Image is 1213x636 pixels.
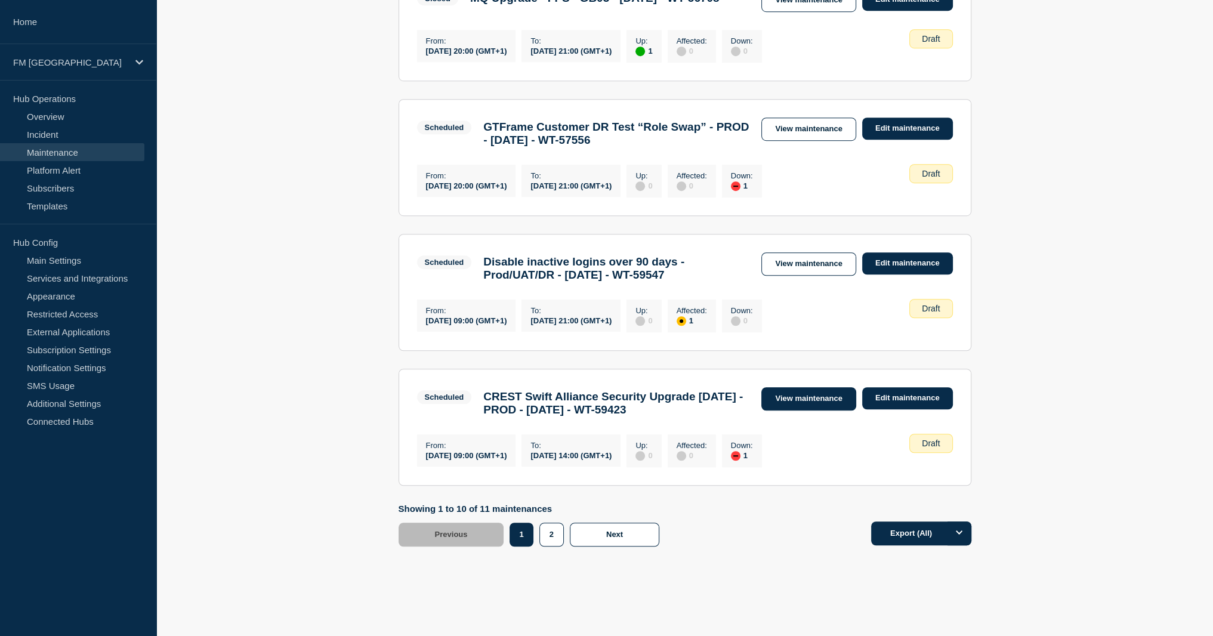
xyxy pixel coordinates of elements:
span: Next [606,530,623,539]
a: Edit maintenance [862,118,953,140]
div: [DATE] 20:00 (GMT+1) [426,45,507,55]
a: View maintenance [761,118,856,141]
div: up [635,47,645,56]
p: Showing 1 to 10 of 11 maintenances [399,504,666,514]
a: View maintenance [761,252,856,276]
div: 1 [731,180,753,191]
p: From : [426,441,507,450]
p: Affected : [677,441,707,450]
p: Down : [731,36,753,45]
div: disabled [635,316,645,326]
h3: Disable inactive logins over 90 days - Prod/UAT/DR - [DATE] - WT-59547 [483,255,749,282]
div: 0 [635,315,652,326]
p: To : [530,171,612,180]
p: To : [530,441,612,450]
div: Draft [909,299,952,318]
div: Scheduled [425,123,464,132]
p: Affected : [677,36,707,45]
div: 0 [677,180,707,191]
a: Edit maintenance [862,252,953,274]
button: 1 [510,523,533,547]
div: disabled [635,451,645,461]
p: From : [426,36,507,45]
div: affected [677,316,686,326]
div: 0 [635,450,652,461]
p: Down : [731,171,753,180]
div: disabled [731,47,740,56]
div: disabled [677,451,686,461]
p: Down : [731,306,753,315]
div: 0 [731,315,753,326]
div: [DATE] 14:00 (GMT+1) [530,450,612,460]
div: Scheduled [425,393,464,402]
div: 1 [731,450,753,461]
div: down [731,181,740,191]
h3: GTFrame Customer DR Test “Role Swap” - PROD - [DATE] - WT-57556 [483,121,749,147]
p: Up : [635,306,652,315]
div: Draft [909,164,952,183]
p: Affected : [677,171,707,180]
div: 1 [677,315,707,326]
button: Next [570,523,659,547]
div: Scheduled [425,258,464,267]
p: Up : [635,171,652,180]
button: Previous [399,523,504,547]
div: disabled [677,47,686,56]
a: Edit maintenance [862,387,953,409]
p: Up : [635,441,652,450]
span: Previous [435,530,468,539]
p: To : [530,306,612,315]
div: Draft [909,29,952,48]
div: disabled [635,181,645,191]
p: From : [426,171,507,180]
div: 0 [677,450,707,461]
div: disabled [677,181,686,191]
div: 0 [677,45,707,56]
div: 0 [635,180,652,191]
p: FM [GEOGRAPHIC_DATA] [13,57,128,67]
div: [DATE] 21:00 (GMT+1) [530,315,612,325]
button: Export (All) [871,521,971,545]
div: [DATE] 09:00 (GMT+1) [426,450,507,460]
a: View maintenance [761,387,856,410]
div: [DATE] 09:00 (GMT+1) [426,315,507,325]
p: To : [530,36,612,45]
div: [DATE] 21:00 (GMT+1) [530,45,612,55]
div: down [731,451,740,461]
button: Options [947,521,971,545]
div: Draft [909,434,952,453]
p: Up : [635,36,652,45]
div: 0 [731,45,753,56]
p: Affected : [677,306,707,315]
button: 2 [539,523,564,547]
div: 1 [635,45,652,56]
h3: CREST Swift Alliance Security Upgrade [DATE] - PROD - [DATE] - WT-59423 [483,390,749,416]
div: disabled [731,316,740,326]
div: [DATE] 20:00 (GMT+1) [426,180,507,190]
div: [DATE] 21:00 (GMT+1) [530,180,612,190]
p: From : [426,306,507,315]
p: Down : [731,441,753,450]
